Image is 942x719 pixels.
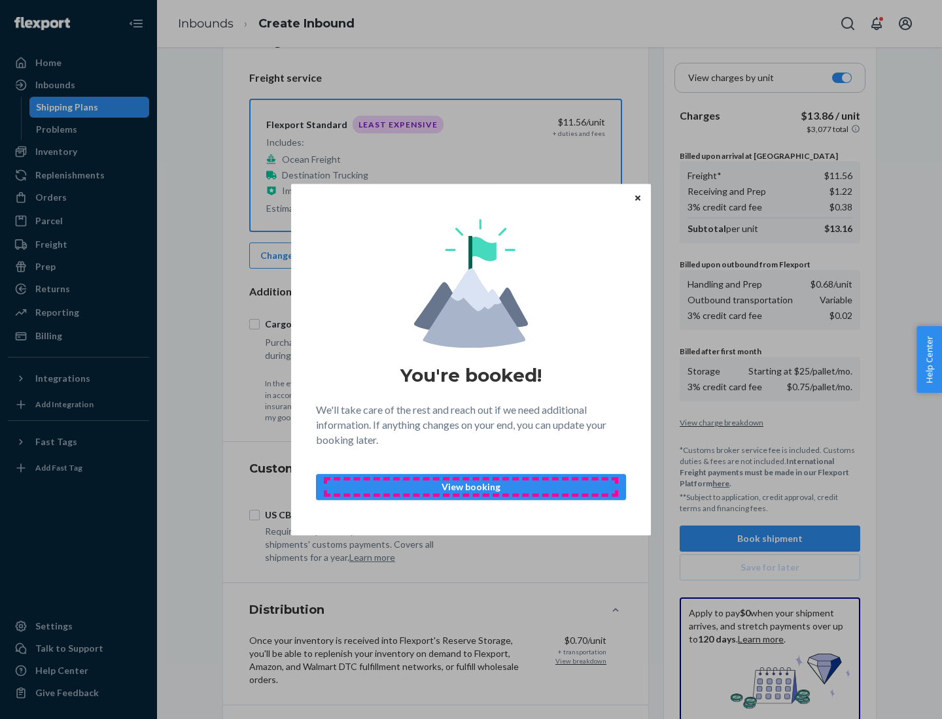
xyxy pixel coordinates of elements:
img: svg+xml,%3Csvg%20viewBox%3D%220%200%20174%20197%22%20fill%3D%22none%22%20xmlns%3D%22http%3A%2F%2F... [414,219,528,348]
button: Close [631,190,644,205]
p: View booking [327,480,615,493]
button: View booking [316,474,626,500]
h1: You're booked! [400,363,542,387]
p: We'll take care of the rest and reach out if we need additional information. If anything changes ... [316,403,626,448]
